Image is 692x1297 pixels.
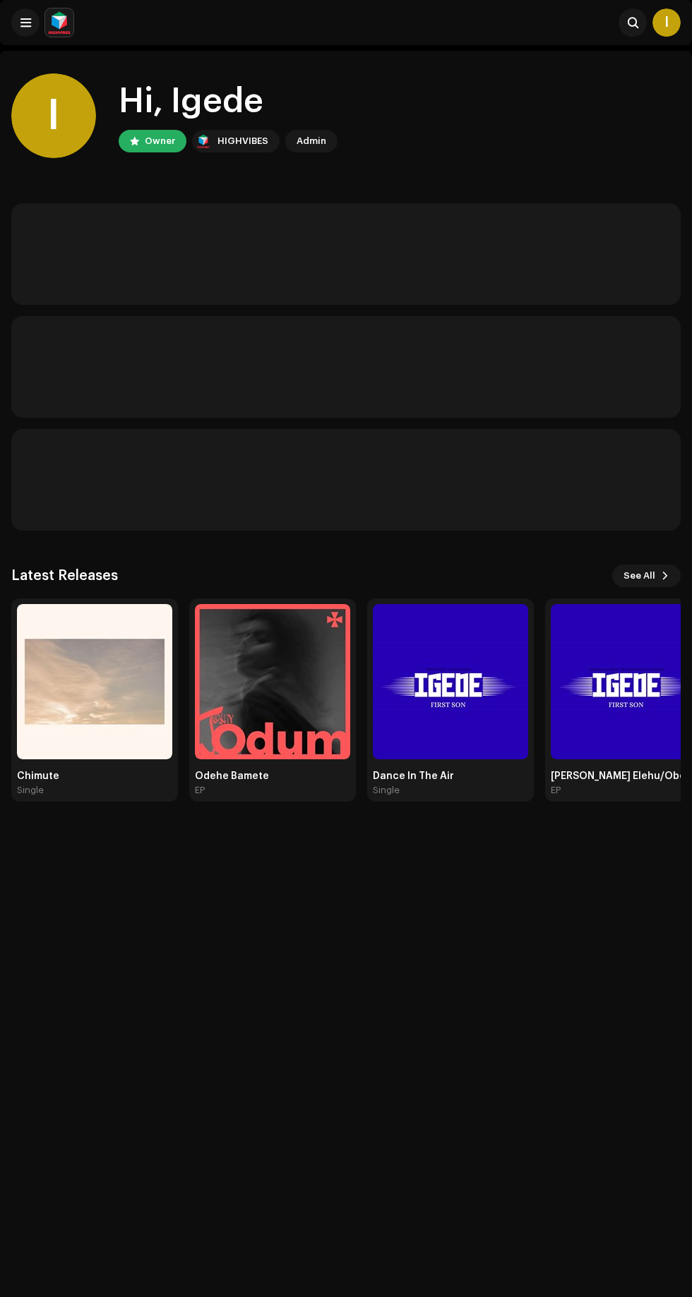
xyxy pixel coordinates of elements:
[119,79,338,124] div: Hi, Igede
[652,8,681,37] div: I
[195,604,350,759] img: 88382134-9974-4d32-aab3-631370da429b
[551,785,561,796] div: EP
[373,604,528,759] img: 817af9ec-cad2-4678-8134-ebe8db0100d4
[612,565,681,587] button: See All
[11,73,96,158] div: I
[17,771,172,782] div: Chimute
[11,565,118,587] h3: Latest Releases
[45,8,73,37] img: feab3aad-9b62-475c-8caf-26f15a9573ee
[195,771,350,782] div: Odehe Bamete
[195,785,205,796] div: EP
[373,785,400,796] div: Single
[624,562,655,590] span: See All
[17,604,172,759] img: 397b2994-7312-44b2-9122-30bea9463ea1
[217,133,268,150] div: HIGHVIBES
[195,133,212,150] img: feab3aad-9b62-475c-8caf-26f15a9573ee
[373,771,528,782] div: Dance In The Air
[17,785,44,796] div: Single
[297,133,326,150] div: Admin
[145,133,175,150] div: Owner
